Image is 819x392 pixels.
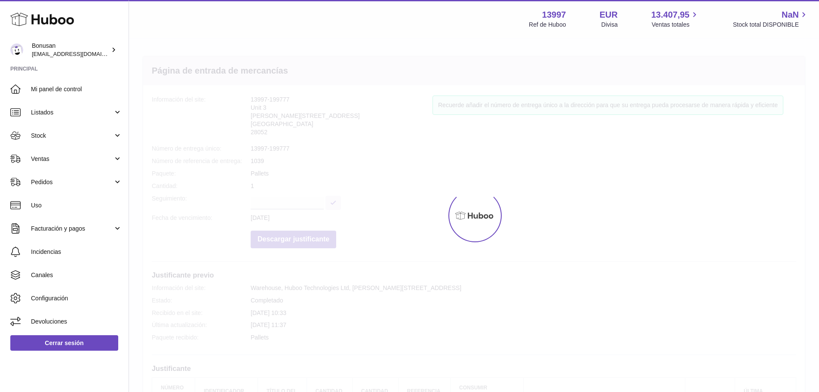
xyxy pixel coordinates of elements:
[10,335,118,351] a: Cerrar sesión
[31,318,122,326] span: Devoluciones
[31,85,122,93] span: Mi panel de control
[651,9,699,29] a: 13.407,95 Ventas totales
[10,43,23,56] img: info@bonusan.es
[599,9,617,21] strong: EUR
[651,9,690,21] span: 13.407,95
[529,21,566,29] div: Ref de Huboo
[542,9,566,21] strong: 13997
[31,108,113,117] span: Listados
[652,21,699,29] span: Ventas totales
[31,248,122,256] span: Incidencias
[31,271,122,279] span: Canales
[31,294,122,302] span: Configuración
[31,155,113,163] span: Ventas
[733,21,809,29] span: Stock total DISPONIBLE
[32,42,109,58] div: Bonusan
[32,50,126,57] span: [EMAIL_ADDRESS][DOMAIN_NAME]
[601,21,618,29] div: Divisa
[782,9,799,21] span: NaN
[733,9,809,29] a: NaN Stock total DISPONIBLE
[31,201,122,210] span: Uso
[31,132,113,140] span: Stock
[31,178,113,186] span: Pedidos
[31,225,113,233] span: Facturación y pagos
